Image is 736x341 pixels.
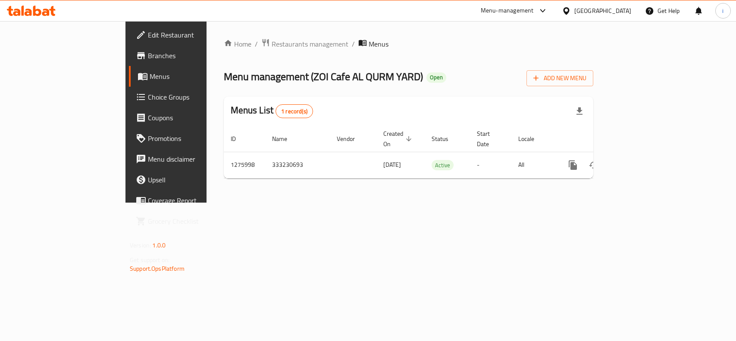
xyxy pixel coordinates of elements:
div: Open [426,72,446,83]
a: Promotions [129,128,248,149]
span: Coverage Report [148,195,241,206]
button: Change Status [583,155,604,175]
a: Edit Restaurant [129,25,248,45]
nav: breadcrumb [224,38,593,50]
a: Coverage Report [129,190,248,211]
span: Created On [383,128,414,149]
span: Locale [518,134,545,144]
span: 1 record(s) [276,107,313,116]
div: Export file [569,101,590,122]
a: Branches [129,45,248,66]
span: Menu disclaimer [148,154,241,164]
span: Status [432,134,460,144]
span: Promotions [148,133,241,144]
li: / [352,39,355,49]
a: Coupons [129,107,248,128]
span: Active [432,160,454,170]
a: Grocery Checklist [129,211,248,232]
span: Get support on: [130,254,169,266]
a: Upsell [129,169,248,190]
span: Restaurants management [272,39,348,49]
span: 1.0.0 [152,240,166,251]
span: Branches [148,50,241,61]
div: Total records count [276,104,313,118]
a: Restaurants management [261,38,348,50]
li: / [255,39,258,49]
div: [GEOGRAPHIC_DATA] [574,6,631,16]
td: All [511,152,556,178]
span: Coupons [148,113,241,123]
span: ID [231,134,247,144]
span: Menus [369,39,388,49]
span: Menus [150,71,241,81]
th: Actions [556,126,652,152]
span: Menu management ( ZOI Cafe AL QURM YARD ) [224,67,423,86]
a: Menu disclaimer [129,149,248,169]
span: Vendor [337,134,366,144]
a: Choice Groups [129,87,248,107]
table: enhanced table [224,126,652,178]
div: Menu-management [481,6,534,16]
td: 333230693 [265,152,330,178]
span: Upsell [148,175,241,185]
span: Add New Menu [533,73,586,84]
span: Open [426,74,446,81]
h2: Menus List [231,104,313,118]
span: i [722,6,723,16]
a: Support.OpsPlatform [130,263,185,274]
span: Name [272,134,298,144]
span: [DATE] [383,159,401,170]
button: Add New Menu [526,70,593,86]
span: Edit Restaurant [148,30,241,40]
span: Start Date [477,128,501,149]
a: Menus [129,66,248,87]
span: Version: [130,240,151,251]
span: Grocery Checklist [148,216,241,226]
span: Choice Groups [148,92,241,102]
td: - [470,152,511,178]
button: more [563,155,583,175]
